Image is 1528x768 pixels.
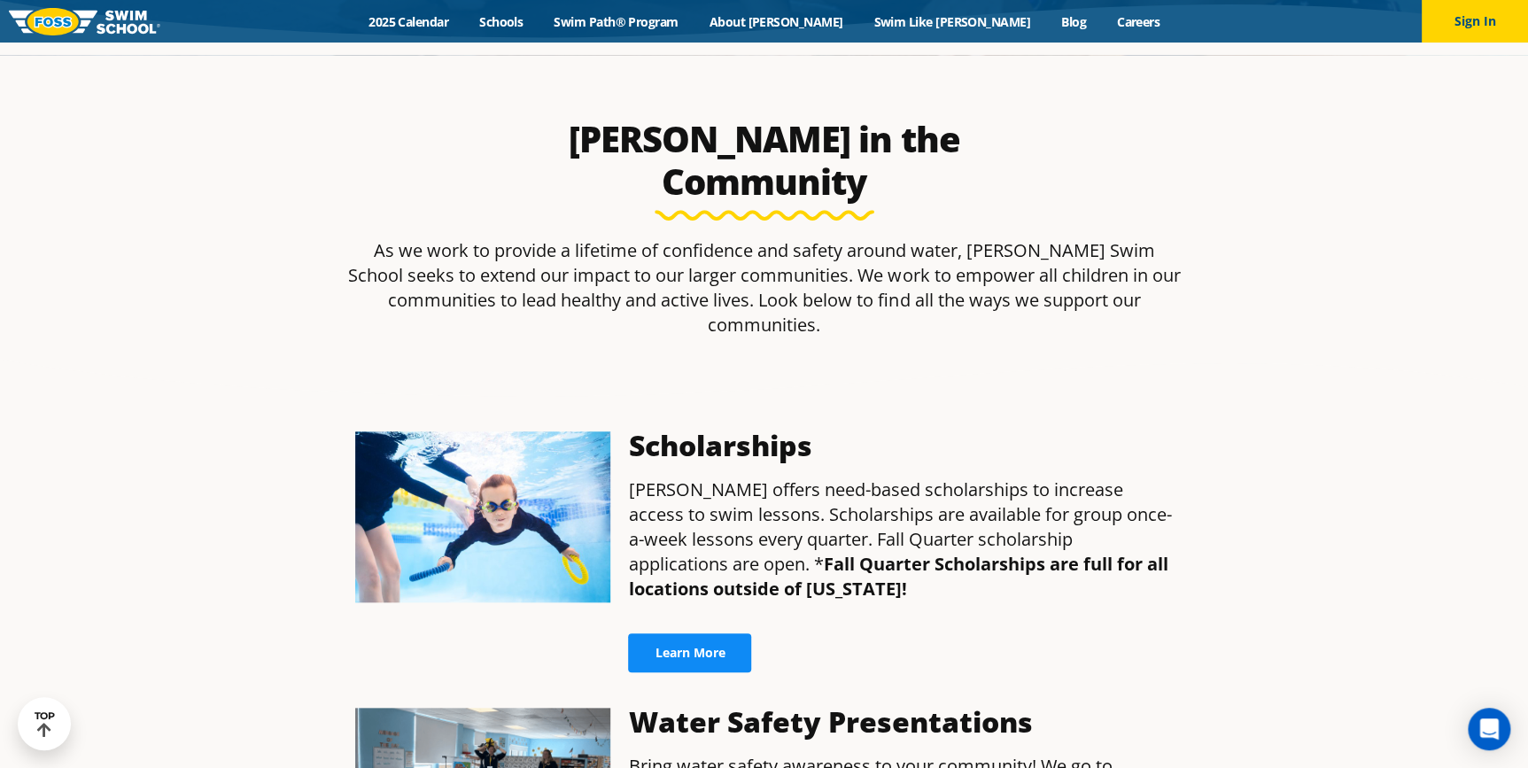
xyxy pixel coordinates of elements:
[628,708,1173,736] h3: Water Safety Presentations
[628,633,751,672] a: Learn More
[1101,13,1175,30] a: Careers
[694,13,858,30] a: About [PERSON_NAME]
[1468,708,1510,750] div: Open Intercom Messenger
[353,13,464,30] a: 2025 Calendar
[346,238,1183,337] p: As we work to provide a lifetime of confidence and safety around water, [PERSON_NAME] Swim School...
[655,647,725,659] span: Learn More
[9,8,160,35] img: FOSS Swim School Logo
[539,13,694,30] a: Swim Path® Program
[524,118,1005,203] h2: [PERSON_NAME] in the Community
[1045,13,1101,30] a: Blog
[628,477,1173,601] p: [PERSON_NAME] offers need-based scholarships to increase access to swim lessons. Scholarships are...
[628,431,1173,460] h3: Scholarships
[35,710,55,738] div: TOP
[628,552,1167,601] strong: Fall Quarter Scholarships are full for all locations outside of [US_STATE]!
[464,13,539,30] a: Schools
[858,13,1046,30] a: Swim Like [PERSON_NAME]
